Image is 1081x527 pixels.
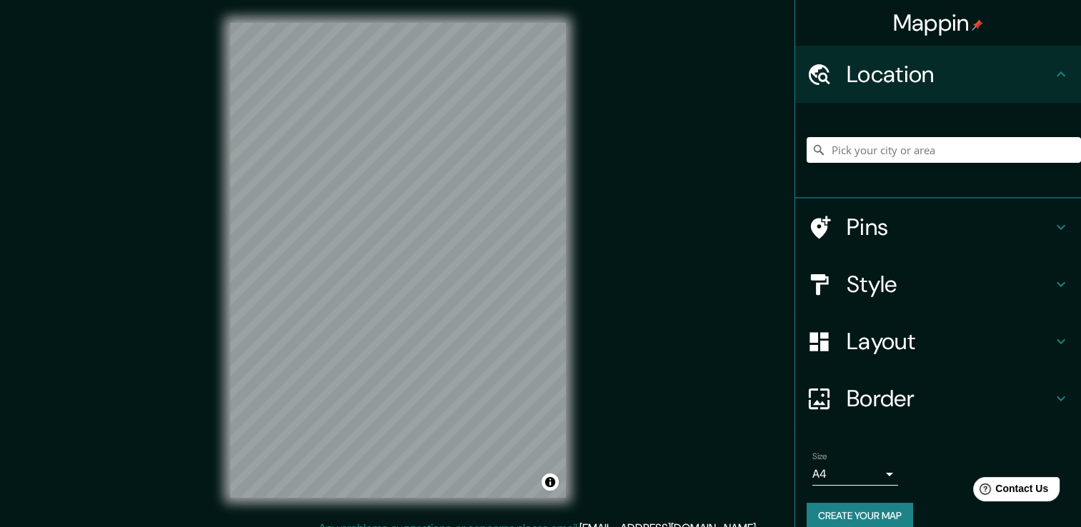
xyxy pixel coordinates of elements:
[542,473,559,491] button: Toggle attribution
[795,313,1081,370] div: Layout
[847,270,1052,298] h4: Style
[812,463,898,486] div: A4
[795,199,1081,256] div: Pins
[954,471,1065,511] iframe: Help widget launcher
[795,370,1081,427] div: Border
[893,9,984,37] h4: Mappin
[230,23,566,498] canvas: Map
[847,327,1052,356] h4: Layout
[847,60,1052,89] h4: Location
[795,256,1081,313] div: Style
[972,19,983,31] img: pin-icon.png
[807,137,1081,163] input: Pick your city or area
[847,384,1052,413] h4: Border
[795,46,1081,103] div: Location
[847,213,1052,241] h4: Pins
[812,451,827,463] label: Size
